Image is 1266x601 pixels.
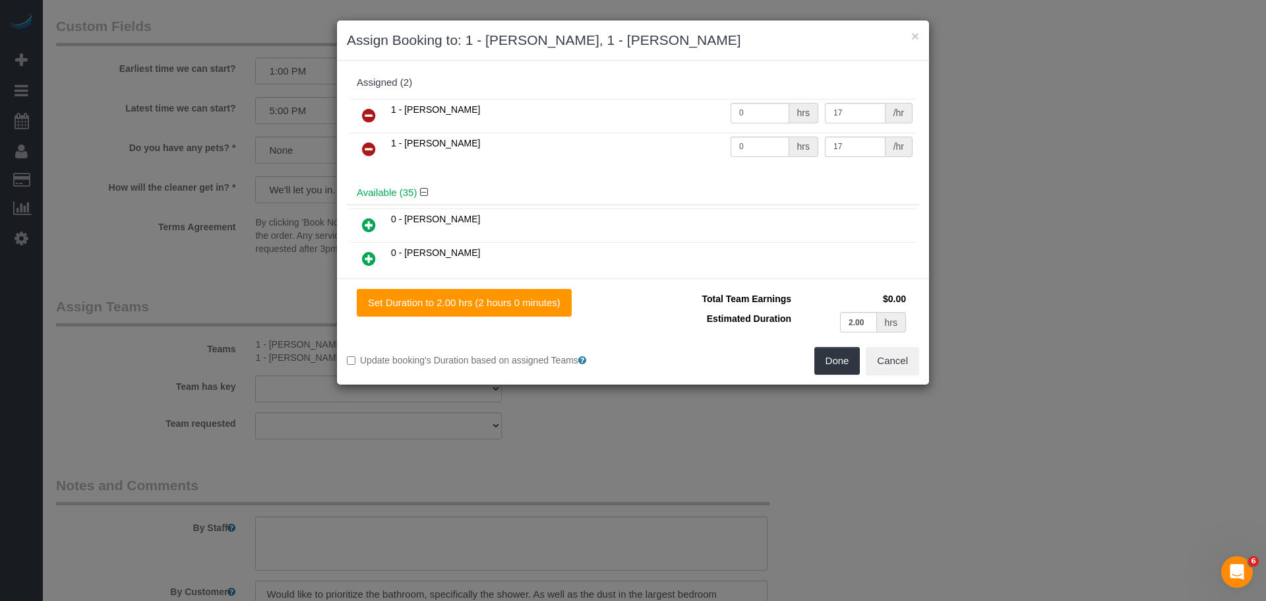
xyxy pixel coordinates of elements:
[391,138,480,148] span: 1 - [PERSON_NAME]
[707,313,791,324] span: Estimated Duration
[347,30,919,50] h3: Assign Booking to: 1 - [PERSON_NAME], 1 - [PERSON_NAME]
[391,247,480,258] span: 0 - [PERSON_NAME]
[789,103,818,123] div: hrs
[789,137,818,157] div: hrs
[911,29,919,43] button: ×
[1221,556,1253,588] iframe: Intercom live chat
[347,356,355,365] input: Update booking's Duration based on assigned Teams
[866,347,919,375] button: Cancel
[886,137,913,157] div: /hr
[643,289,795,309] td: Total Team Earnings
[357,77,909,88] div: Assigned (2)
[1248,556,1259,567] span: 6
[877,312,906,332] div: hrs
[795,289,909,309] td: $0.00
[391,104,480,115] span: 1 - [PERSON_NAME]
[886,103,913,123] div: /hr
[391,214,480,224] span: 0 - [PERSON_NAME]
[814,347,860,375] button: Done
[357,187,909,199] h4: Available (35)
[357,289,572,317] button: Set Duration to 2.00 hrs (2 hours 0 minutes)
[347,354,623,367] label: Update booking's Duration based on assigned Teams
